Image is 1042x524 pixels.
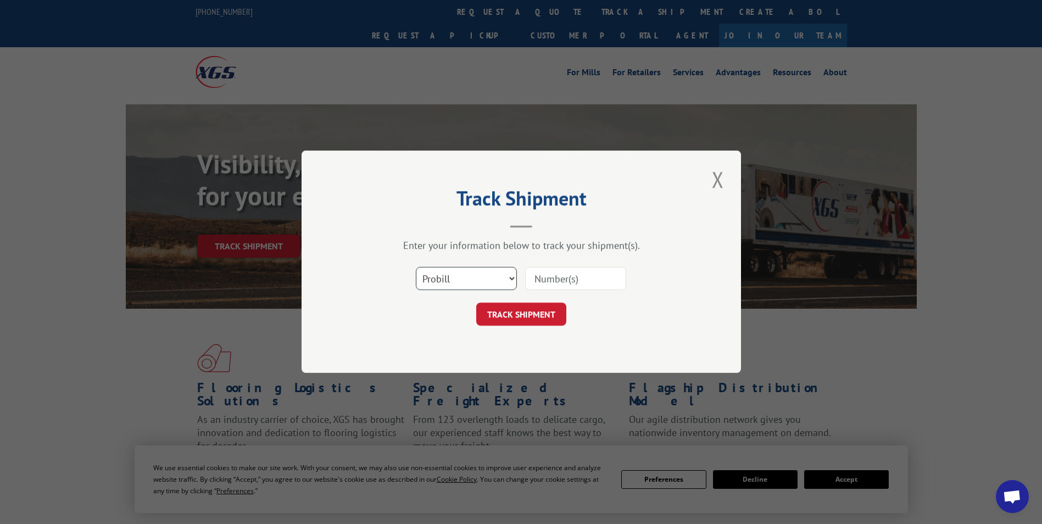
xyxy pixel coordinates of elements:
div: Enter your information below to track your shipment(s). [356,239,686,252]
button: TRACK SHIPMENT [476,303,566,326]
button: Close modal [709,164,727,194]
h2: Track Shipment [356,191,686,211]
a: Open chat [996,480,1029,513]
input: Number(s) [525,267,626,291]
